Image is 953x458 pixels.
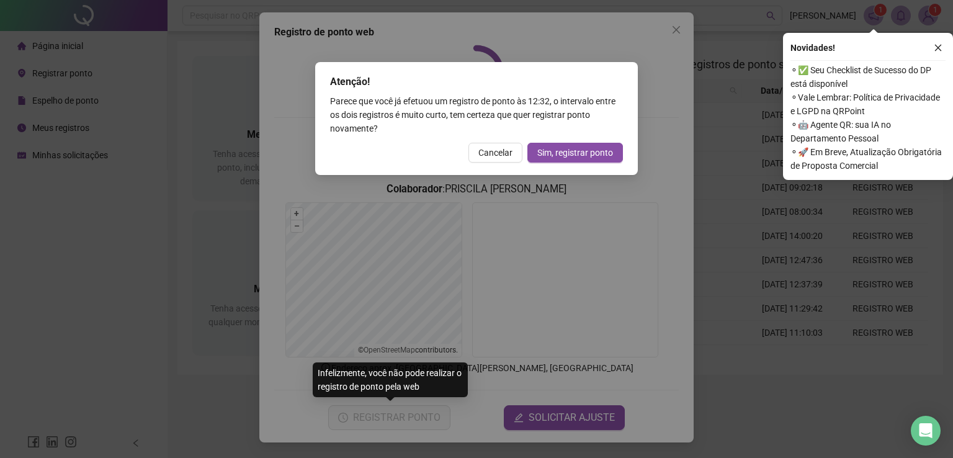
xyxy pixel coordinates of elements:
[790,145,946,173] span: ⚬ 🚀 Em Breve, Atualização Obrigatória de Proposta Comercial
[790,41,835,55] span: Novidades !
[468,143,522,163] button: Cancelar
[790,91,946,118] span: ⚬ Vale Lembrar: Política de Privacidade e LGPD na QRPoint
[527,143,623,163] button: Sim, registrar ponto
[478,146,512,159] span: Cancelar
[911,416,941,446] div: Open Intercom Messenger
[537,146,613,159] span: Sim, registrar ponto
[313,362,468,397] div: Infelizmente, você não pode realizar o registro de ponto pela web
[330,74,623,89] div: Atenção!
[330,94,623,135] div: Parece que você já efetuou um registro de ponto às 12:32 , o intervalo entre os dois registros é ...
[790,118,946,145] span: ⚬ 🤖 Agente QR: sua IA no Departamento Pessoal
[934,43,942,52] span: close
[790,63,946,91] span: ⚬ ✅ Seu Checklist de Sucesso do DP está disponível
